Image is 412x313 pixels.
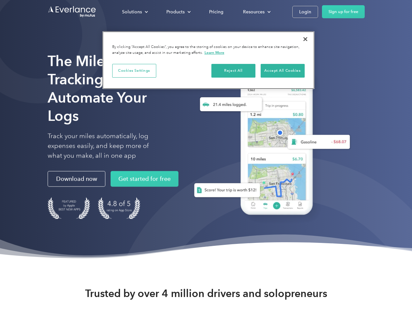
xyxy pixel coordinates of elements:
button: Accept All Cookies [261,64,305,78]
button: Close [298,32,313,46]
div: Resources [243,8,265,16]
div: Products [166,8,185,16]
img: Badge for Featured by Apple Best New Apps [48,197,90,219]
a: Login [292,6,318,18]
div: Solutions [122,8,142,16]
strong: Trusted by over 4 million drivers and solopreneurs [85,287,327,300]
div: By clicking “Accept All Cookies”, you agree to the storing of cookies on your device to enhance s... [112,44,305,56]
a: Sign up for free [322,5,365,18]
div: Pricing [209,8,223,16]
a: Download now [48,171,105,187]
a: Pricing [203,6,230,18]
div: Cookie banner [102,31,314,89]
div: Products [160,6,196,18]
button: Reject All [211,64,255,78]
div: Login [299,8,311,16]
div: Solutions [115,6,153,18]
p: Track your miles automatically, log expenses easily, and keep more of what you make, all in one app [48,131,164,161]
a: Go to homepage [48,6,97,18]
a: More information about your privacy, opens in a new tab [205,50,224,55]
div: Privacy [102,31,314,89]
button: Cookies Settings [112,64,156,78]
img: Everlance, mileage tracker app, expense tracking app [184,62,355,225]
a: Get started for free [111,171,178,187]
div: Resources [237,6,276,18]
img: 4.9 out of 5 stars on the app store [98,197,140,219]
